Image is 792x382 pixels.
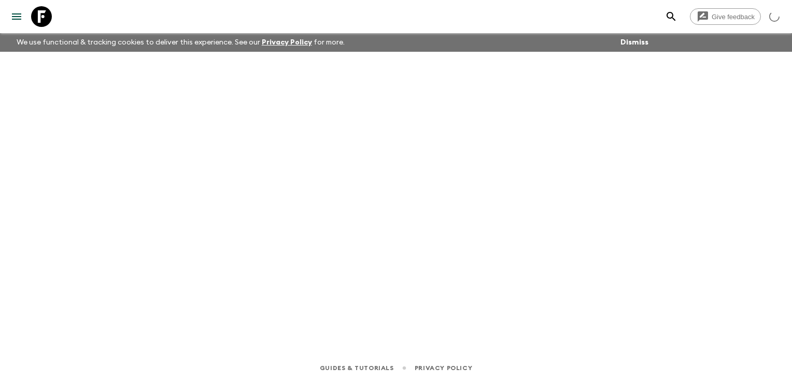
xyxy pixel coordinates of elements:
[12,33,349,52] p: We use functional & tracking cookies to deliver this experience. See our for more.
[706,13,760,21] span: Give feedback
[661,6,682,27] button: search adventures
[415,362,472,374] a: Privacy Policy
[618,35,651,50] button: Dismiss
[690,8,761,25] a: Give feedback
[6,6,27,27] button: menu
[320,362,394,374] a: Guides & Tutorials
[262,39,312,46] a: Privacy Policy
